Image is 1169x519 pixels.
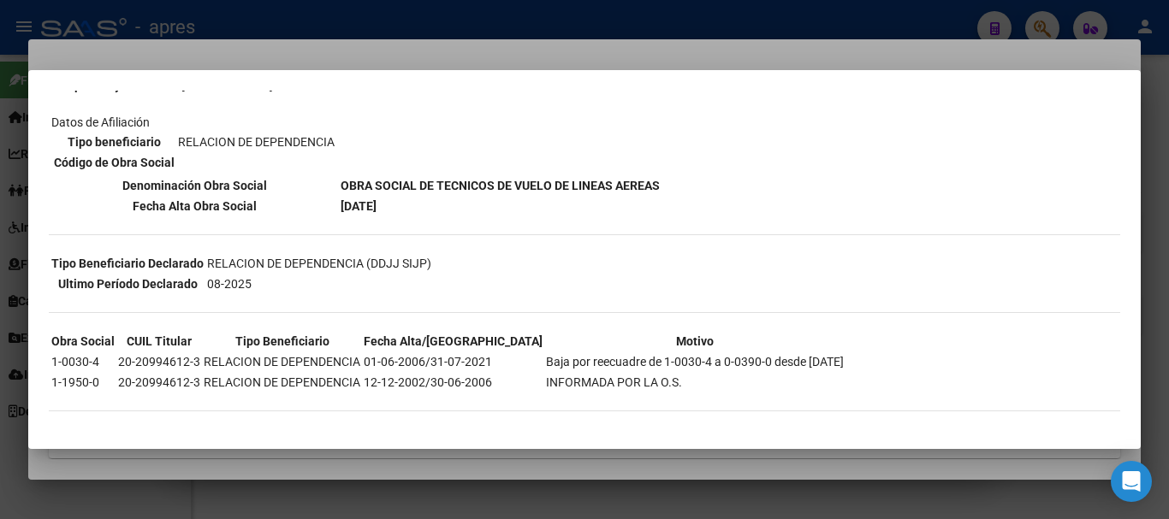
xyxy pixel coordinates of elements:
div: Open Intercom Messenger [1111,461,1152,502]
b: [DATE] [341,199,377,213]
th: Denominación Obra Social [50,176,338,195]
td: RELACION DE DEPENDENCIA [203,373,361,392]
td: RELACION DE DEPENDENCIA [177,133,335,151]
td: INFORMADA POR LA O.S. [545,373,845,392]
th: Código de Obra Social [53,153,175,172]
th: Tipo Beneficiario Declarado [50,254,205,273]
th: Ultimo Período Declarado [50,274,205,293]
th: Obra Social [50,332,116,351]
th: Fecha Alta/[GEOGRAPHIC_DATA] [363,332,543,351]
td: RELACION DE DEPENDENCIA [203,352,361,371]
th: Tipo beneficiario [53,133,175,151]
th: Motivo [545,332,845,351]
td: 20-20994612-3 [117,373,201,392]
th: Fecha Alta Obra Social [50,197,338,215]
td: 08-2025 [206,274,432,293]
td: 20-20994612-3 [117,352,201,371]
th: CUIL Titular [117,332,201,351]
th: Tipo Beneficiario [203,332,361,351]
b: OBRA SOCIAL DE TECNICOS DE VUELO DE LINEAS AEREAS [341,179,660,192]
td: RELACION DE DEPENDENCIA (DDJJ SIJP) [206,254,432,273]
td: 1-0030-4 [50,352,116,371]
td: 01-06-2006/31-07-2021 [363,352,543,371]
td: Baja por reecuadre de 1-0030-4 a 0-0390-0 desde [DATE] [545,352,845,371]
td: 12-12-2002/30-06-2006 [363,373,543,392]
td: 1-1950-0 [50,373,116,392]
